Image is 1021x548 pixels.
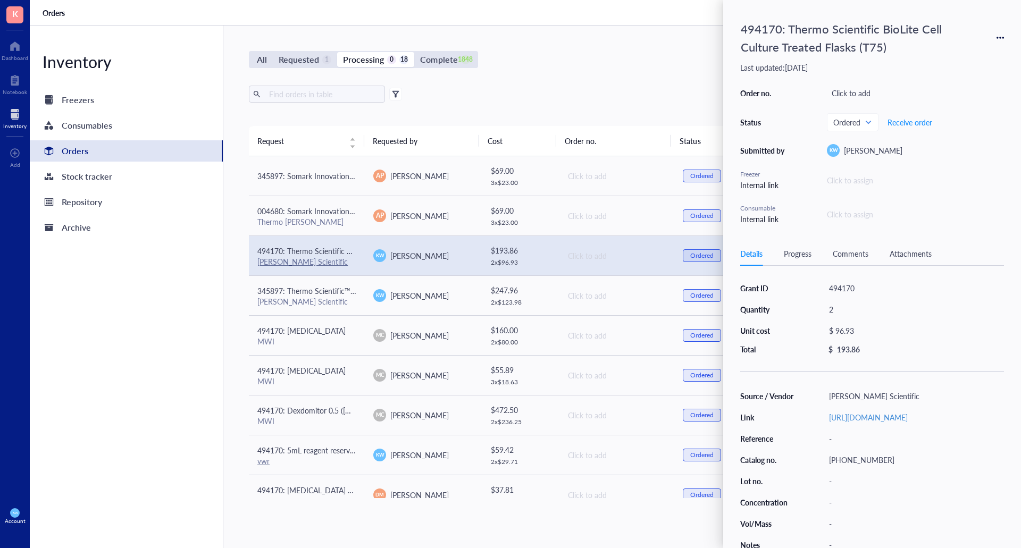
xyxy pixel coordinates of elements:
span: 004680: Somark Innovations Inc NEEDLE GREEN IRRADIATED [257,206,467,216]
div: Inventory [3,123,27,129]
a: Inventory [3,106,27,129]
div: $ 96.93 [824,323,1000,338]
div: Click to add [568,290,666,301]
div: Ordered [690,451,714,459]
div: 2 x $ 29.71 [491,458,550,466]
div: Add [10,162,20,168]
div: Comments [833,248,868,259]
a: Notebook [3,72,27,95]
div: Attachments [890,248,932,259]
div: Lot no. [740,476,794,486]
div: 2 [824,302,1004,317]
span: MC [375,331,384,339]
div: Vol/Mass [740,519,794,528]
div: Source / Vendor [740,391,794,401]
div: $ 55.89 [491,364,550,376]
span: [PERSON_NAME] [390,450,449,460]
td: Click to add [558,275,674,315]
span: Receive order [888,118,932,127]
div: Consumable [740,204,788,213]
td: Click to add [558,475,674,515]
a: vwr [257,456,270,466]
span: 345897: Thermo Scientific™ BioLite™ Cell Culture Treated Flasks (25cm2) T25 [257,285,513,296]
span: [PERSON_NAME] [390,410,449,420]
div: Internal link [740,213,788,225]
span: [PERSON_NAME] [390,370,449,381]
div: 193.86 [837,344,860,354]
div: Requested [279,52,319,67]
a: [URL][DOMAIN_NAME] [829,412,908,423]
div: 2 x $ 236.25 [491,418,550,426]
span: 494170: Thermo Scientific BioLite Cell Culture Treated Flasks (T75) [257,246,476,256]
span: 494170: [MEDICAL_DATA] MOLECULAR BIOLOGY REAGENT [257,485,462,495]
span: [PERSON_NAME] [390,210,449,221]
div: Catalog no. [740,455,794,465]
div: Repository [62,195,102,209]
div: 1 [322,55,331,64]
span: K [12,7,18,20]
div: $ 160.00 [491,324,550,336]
div: - [824,474,1004,488]
button: Receive order [887,114,933,131]
div: Ordered [690,371,714,380]
div: Quantity [740,305,794,314]
span: KW [12,511,18,515]
th: Order no. [556,126,672,156]
div: 0 [387,55,396,64]
span: KW [375,292,384,299]
div: $ [828,344,833,354]
div: Click to add [568,369,666,381]
div: Grant ID [740,283,794,293]
div: 1848 [461,55,470,64]
div: Last updated: [DATE] [740,63,1004,72]
div: [PERSON_NAME] Scientific [824,389,1004,403]
span: KW [829,147,838,154]
div: Dashboard [2,55,28,61]
th: Requested by [364,126,480,156]
div: All [257,52,267,67]
th: Cost [479,126,556,156]
div: Click to add [827,86,1004,100]
span: DM [376,491,384,499]
div: Inventory [30,51,223,72]
div: Ordered [690,172,714,180]
span: [PERSON_NAME] [390,250,449,261]
div: Orders [62,144,88,158]
span: [PERSON_NAME] [390,330,449,341]
div: Submitted by [740,146,788,155]
div: 3 x $ 23.00 [491,218,550,227]
div: Archive [62,220,91,235]
div: Click to add [568,330,666,341]
a: Dashboard [2,38,28,61]
div: Link [740,412,794,422]
span: KW [375,252,384,259]
div: Account [5,518,26,524]
div: Click to add [568,210,666,222]
td: Click to add [558,315,674,355]
div: Ordered [690,212,714,220]
span: AP [376,171,384,181]
div: Ordered [690,291,714,300]
span: 494170: [MEDICAL_DATA] [257,325,346,336]
div: Click to assign [827,208,1004,220]
div: - [824,516,1004,531]
div: Reference [740,434,794,443]
div: $ 69.00 [491,205,550,216]
td: Click to add [558,395,674,435]
div: Total [740,344,794,354]
td: Click to add [558,156,674,196]
div: Click to assign [827,174,1004,186]
span: 345897: Somark Innovations Inc NEEDLE YELLOW IRRADIATED [257,171,473,181]
span: AP [376,211,384,221]
div: 2 x $ 80.00 [491,338,550,347]
div: Freezers [62,92,94,107]
span: 494170: 5mL reagent reservoir - individually wrapped, sterile (pack of 50) [257,445,497,456]
span: [PERSON_NAME] [390,490,449,500]
div: Progress [784,248,811,259]
div: Complete [420,52,457,67]
td: Click to add [558,355,674,395]
span: KW [375,451,384,459]
div: $ 472.50 [491,404,550,416]
div: Sigma [257,496,356,505]
span: MC [375,371,384,379]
